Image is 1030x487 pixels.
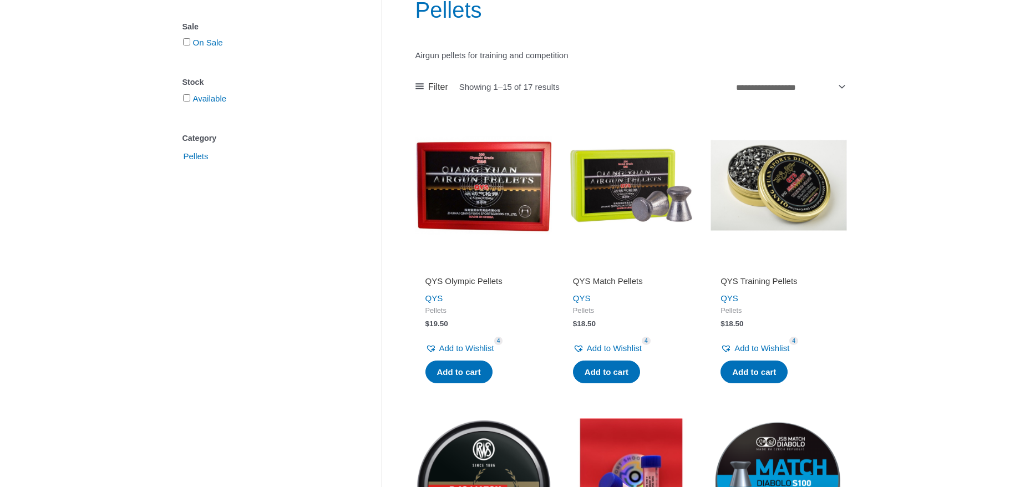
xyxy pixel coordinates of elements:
img: QYS Training Pellets [711,117,847,253]
p: Airgun pellets for training and competition [415,48,848,63]
a: QYS Olympic Pellets [425,276,542,291]
select: Shop order [732,78,848,97]
a: Add to cart: “QYS Olympic Pellets” [425,361,493,384]
span: Filter [428,79,448,95]
span: Pellets [425,306,542,316]
a: Add to Wishlist [425,341,494,356]
iframe: Customer reviews powered by Trustpilot [721,260,837,273]
a: Add to Wishlist [721,341,789,356]
span: $ [573,319,577,328]
bdi: 18.50 [573,319,596,328]
a: Add to Wishlist [573,341,642,356]
span: Pellets [182,147,210,166]
span: 4 [789,337,798,345]
span: 4 [494,337,503,345]
input: Available [183,94,190,102]
bdi: 18.50 [721,319,743,328]
h2: QYS Match Pellets [573,276,689,287]
span: Add to Wishlist [439,343,494,353]
div: Category [182,130,348,146]
h2: QYS Training Pellets [721,276,837,287]
span: $ [425,319,430,328]
h2: QYS Olympic Pellets [425,276,542,287]
a: QYS [721,293,738,303]
a: Pellets [182,151,210,160]
span: Add to Wishlist [587,343,642,353]
a: Filter [415,79,448,95]
a: QYS Match Pellets [573,276,689,291]
span: Pellets [573,306,689,316]
a: Add to cart: “QYS Match Pellets” [573,361,640,384]
span: $ [721,319,725,328]
a: On Sale [193,38,223,47]
input: On Sale [183,38,190,45]
img: QYS Olympic Pellets [415,117,552,253]
span: Add to Wishlist [734,343,789,353]
span: Pellets [721,306,837,316]
a: Add to cart: “QYS Training Pellets” [721,361,788,384]
img: QYS Match Pellets [563,117,699,253]
div: Sale [182,19,348,35]
a: QYS [573,293,591,303]
span: 4 [642,337,651,345]
a: Available [193,94,227,103]
p: Showing 1–15 of 17 results [459,83,560,91]
div: Stock [182,74,348,90]
bdi: 19.50 [425,319,448,328]
iframe: Customer reviews powered by Trustpilot [425,260,542,273]
a: QYS [425,293,443,303]
iframe: Customer reviews powered by Trustpilot [573,260,689,273]
a: QYS Training Pellets [721,276,837,291]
